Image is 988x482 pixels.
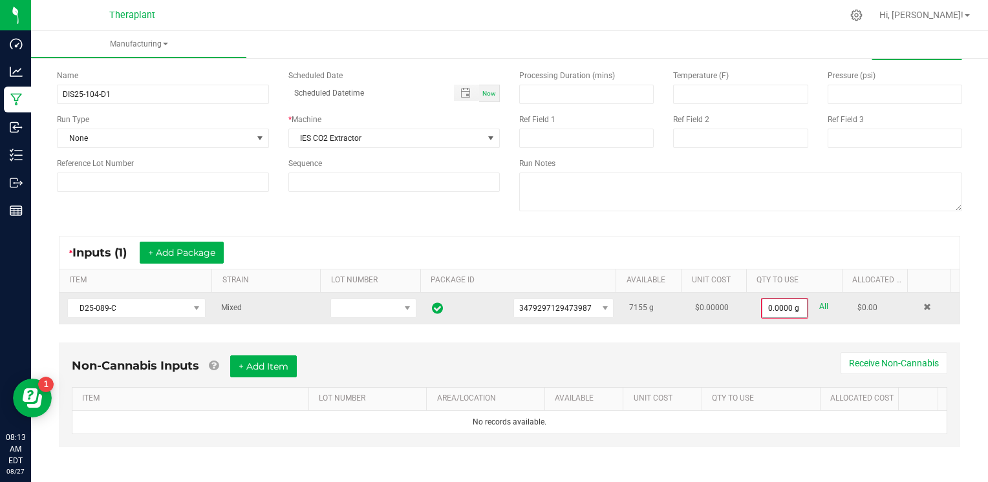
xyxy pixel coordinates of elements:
[437,393,540,404] a: AREA/LOCATIONSortable
[31,31,246,58] a: Manufacturing
[634,393,697,404] a: Unit CostSortable
[757,275,837,286] a: QTY TO USESortable
[82,393,303,404] a: ITEMSortable
[72,411,947,434] td: No records available.
[222,275,316,286] a: STRAINSortable
[879,10,963,20] span: Hi, [PERSON_NAME]!
[230,355,297,377] button: + Add Item
[454,85,479,101] span: Toggle popup
[519,159,555,168] span: Run Notes
[555,393,618,404] a: AVAILABLESortable
[10,37,23,50] inline-svg: Dashboard
[673,71,729,80] span: Temperature (F)
[292,115,321,124] span: Machine
[519,115,555,124] span: Ref Field 1
[6,466,25,476] p: 08/27
[692,275,742,286] a: Unit CostSortable
[289,129,484,147] span: IES CO2 Extractor
[288,85,441,101] input: Scheduled Datetime
[819,298,828,315] a: All
[38,377,54,392] iframe: Resource center unread badge
[673,115,709,124] span: Ref Field 2
[848,9,865,21] div: Manage settings
[649,303,654,312] span: g
[841,352,947,374] button: Receive Non-Cannabis
[10,176,23,189] inline-svg: Outbound
[72,359,199,373] span: Non-Cannabis Inputs
[482,90,496,97] span: Now
[10,149,23,162] inline-svg: Inventory
[432,300,443,316] span: In Sync
[331,275,416,286] a: LOT NUMBERSortable
[57,159,134,168] span: Reference Lot Number
[695,303,729,312] span: $0.00000
[57,71,78,80] span: Name
[221,303,242,312] span: Mixed
[13,379,52,417] iframe: Resource center
[72,246,140,260] span: Inputs (1)
[712,393,815,404] a: QTY TO USESortable
[857,303,877,312] span: $0.00
[31,39,246,50] span: Manufacturing
[109,10,155,21] span: Theraplant
[627,275,676,286] a: AVAILABLESortable
[830,393,894,404] a: Allocated CostSortable
[10,204,23,217] inline-svg: Reports
[519,71,615,80] span: Processing Duration (mins)
[69,275,207,286] a: ITEMSortable
[10,121,23,134] inline-svg: Inbound
[68,299,189,317] span: D25-089-C
[519,304,592,313] span: 3479297129473987
[288,159,322,168] span: Sequence
[140,242,224,264] button: + Add Package
[852,275,902,286] a: Allocated CostSortable
[828,115,864,124] span: Ref Field 3
[909,393,933,404] a: Sortable
[10,65,23,78] inline-svg: Analytics
[319,393,422,404] a: LOT NUMBERSortable
[513,299,614,318] span: NO DATA FOUND
[10,93,23,106] inline-svg: Manufacturing
[918,275,946,286] a: Sortable
[209,359,219,373] a: Add Non-Cannabis items that were also consumed in the run (e.g. gloves and packaging); Also add N...
[57,114,89,125] span: Run Type
[431,275,611,286] a: PACKAGE IDSortable
[288,71,343,80] span: Scheduled Date
[6,432,25,466] p: 08:13 AM EDT
[828,71,875,80] span: Pressure (psi)
[629,303,647,312] span: 7155
[58,129,252,147] span: None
